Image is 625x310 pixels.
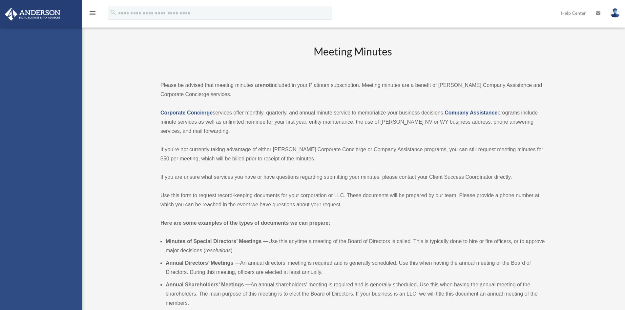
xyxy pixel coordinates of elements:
[160,173,545,182] p: If you are unsure what services you have or have questions regarding submitting your minutes, ple...
[160,81,545,99] p: Please be advised that meeting minutes are included in your Platinum subscription. Meeting minute...
[160,220,330,226] strong: Here are some examples of the types of documents we can prepare:
[160,191,545,209] p: Use this form to request record-keeping documents for your corporation or LLC. These documents wi...
[110,9,117,16] i: search
[610,8,620,18] img: User Pic
[89,11,96,17] a: menu
[166,282,251,287] b: Annual Shareholders’ Meetings —
[262,82,271,88] strong: not
[160,145,545,163] p: If you’re not currently taking advantage of either [PERSON_NAME] Corporate Concierge or Company A...
[160,44,545,72] h2: Meeting Minutes
[166,237,545,255] li: Use this anytime a meeting of the Board of Directors is called. This is typically done to hire or...
[205,248,231,253] em: resolutions
[89,9,96,17] i: menu
[166,258,545,277] li: An annual directors’ meeting is required and is generally scheduled. Use this when having the ann...
[3,8,62,21] img: Anderson Advisors Platinum Portal
[166,280,545,308] li: An annual shareholders’ meeting is required and is generally scheduled. Use this when having the ...
[166,238,268,244] b: Minutes of Special Directors’ Meetings —
[445,110,497,115] a: Company Assistance
[160,108,545,136] p: services offer monthly, quarterly, and annual minute service to memorialize your business decisio...
[166,260,240,266] b: Annual Directors’ Meetings —
[160,110,213,115] a: Corporate Concierge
